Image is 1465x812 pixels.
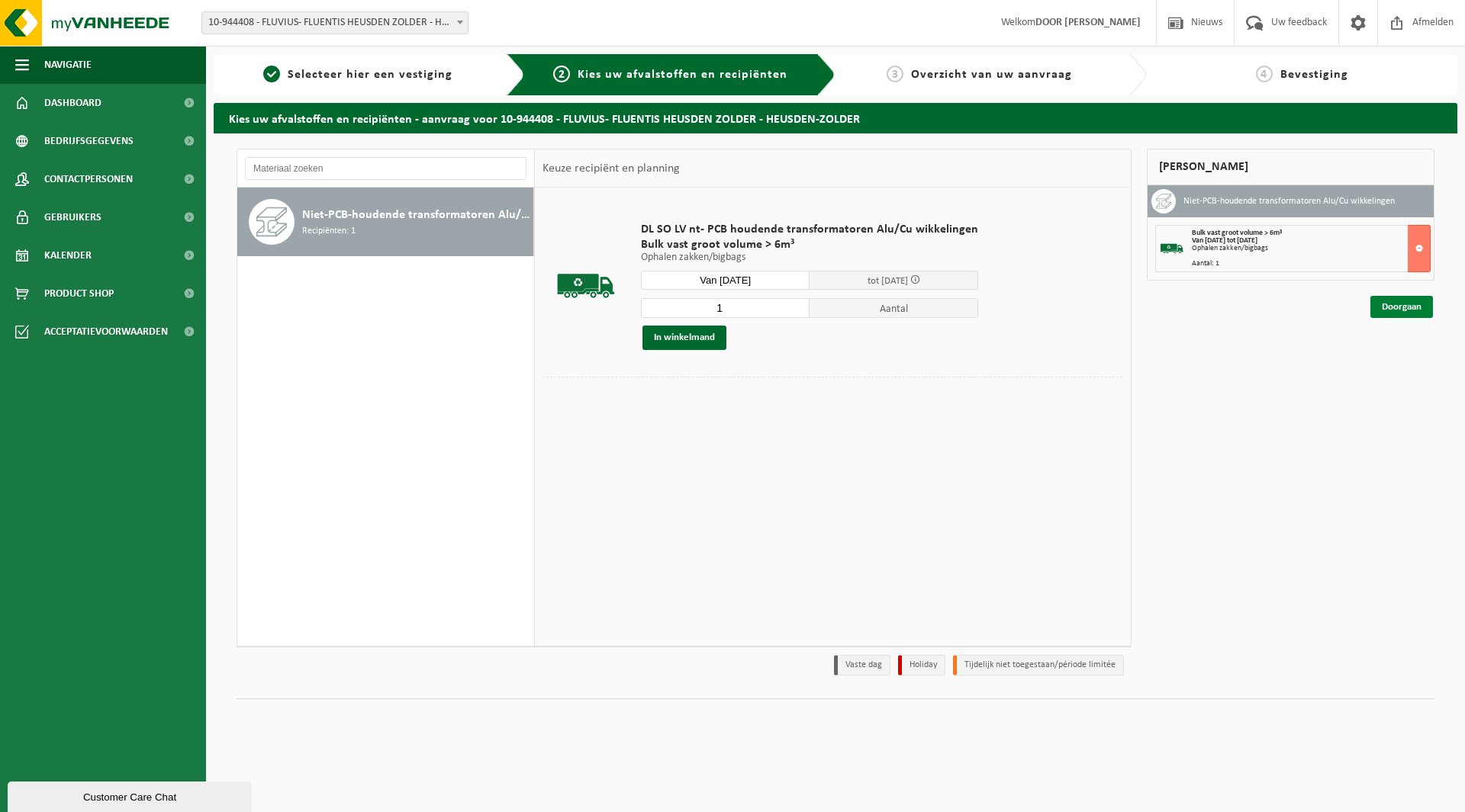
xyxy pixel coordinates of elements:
div: Keuze recipiënt en planning [535,149,687,188]
span: 4 [1256,66,1273,82]
span: Acceptatievoorwaarden [44,313,168,351]
span: Selecteer hier een vestiging [288,69,452,81]
span: 2 [553,66,570,82]
iframe: chat widget [8,778,255,812]
span: 3 [887,66,903,82]
li: Vaste dag [834,655,890,676]
h3: Niet-PCB-houdende transformatoren Alu/Cu wikkelingen [1183,189,1395,213]
span: 1 [263,66,280,82]
strong: Van [DATE] tot [DATE] [1192,236,1257,245]
strong: DOOR [PERSON_NAME] [1035,17,1141,28]
span: Bulk vast groot volume > 6m³ [641,237,978,252]
span: Bulk vast groot volume > 6m³ [1192,229,1282,237]
span: 10-944408 - FLUVIUS- FLUENTIS HEUSDEN ZOLDER - HEUSDEN-ZOLDER [202,12,468,34]
div: [PERSON_NAME] [1147,149,1435,185]
span: Contactpersonen [44,160,133,198]
h2: Kies uw afvalstoffen en recipiënten - aanvraag voor 10-944408 - FLUVIUS- FLUENTIS HEUSDEN ZOLDER ... [214,103,1457,133]
a: 1Selecteer hier een vestiging [221,66,494,84]
span: Navigatie [44,46,92,84]
span: Aantal [810,298,978,318]
span: Overzicht van uw aanvraag [911,69,1072,81]
button: Niet-PCB-houdende transformatoren Alu/Cu wikkelingen Recipiënten: 1 [237,188,534,256]
div: Ophalen zakken/bigbags [1192,245,1431,252]
span: Dashboard [44,84,101,122]
span: Kalender [44,236,92,274]
span: Gebruikers [44,198,101,236]
button: In winkelmand [642,326,726,350]
input: Selecteer datum [641,271,810,290]
span: Recipiënten: 1 [302,224,356,239]
span: Bevestiging [1280,69,1348,81]
span: tot [DATE] [868,276,908,286]
span: 10-944408 - FLUVIUS- FLUENTIS HEUSDEN ZOLDER - HEUSDEN-ZOLDER [201,11,468,34]
div: Aantal: 1 [1192,260,1431,268]
span: Product Shop [44,274,114,313]
p: Ophalen zakken/bigbags [641,252,978,263]
span: Niet-PCB-houdende transformatoren Alu/Cu wikkelingen [302,206,530,224]
a: Doorgaan [1370,296,1433,318]
span: DL SO LV nt- PCB houdende transformatoren Alu/Cu wikkelingen [641,222,978,237]
input: Materiaal zoeken [245,157,526,180]
span: Bedrijfsgegevens [44,122,134,160]
span: Kies uw afvalstoffen en recipiënten [578,69,787,81]
li: Tijdelijk niet toegestaan/période limitée [953,655,1124,676]
li: Holiday [898,655,945,676]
